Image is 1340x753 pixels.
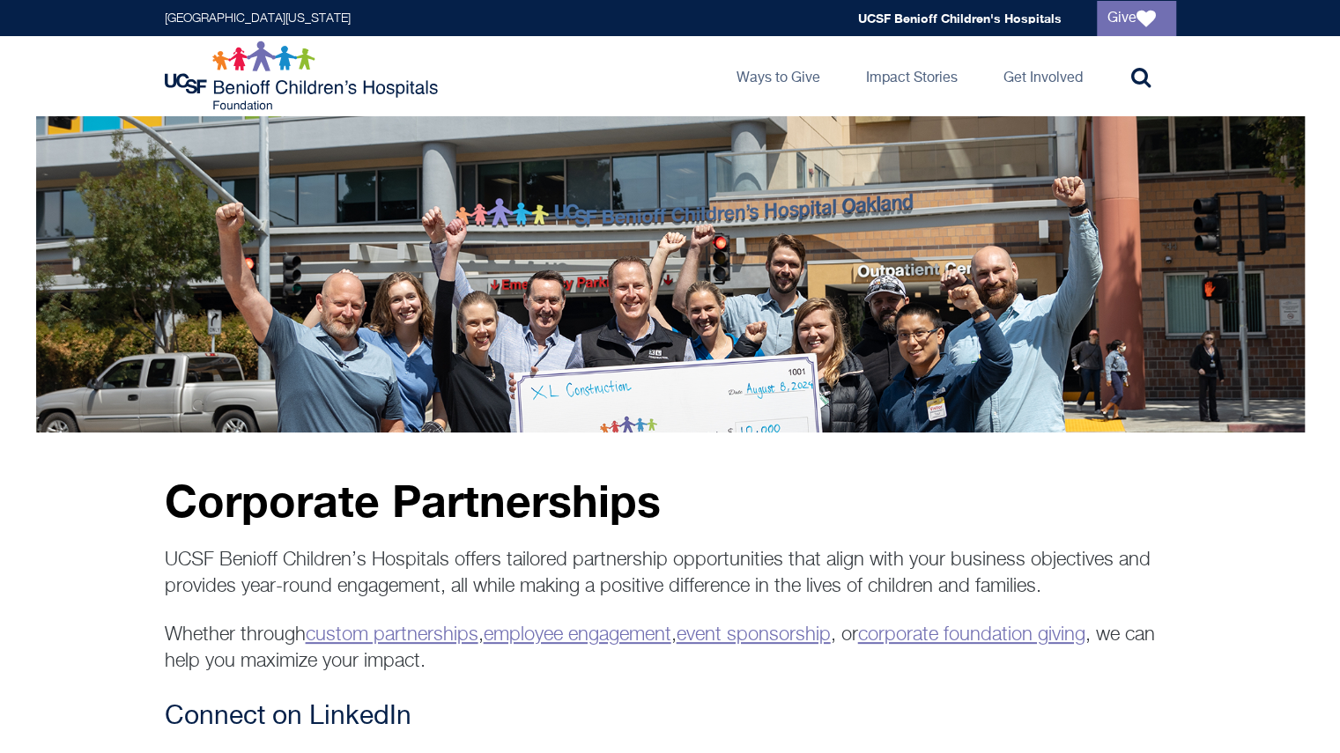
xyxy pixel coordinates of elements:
[677,625,831,645] a: event sponsorship
[858,11,1062,26] a: UCSF Benioff Children's Hospitals
[852,36,972,115] a: Impact Stories
[722,36,834,115] a: Ways to Give
[165,12,351,25] a: [GEOGRAPHIC_DATA][US_STATE]
[165,476,1176,525] p: Corporate Partnerships
[165,547,1176,600] p: UCSF Benioff Children’s Hospitals offers tailored partnership opportunities that align with your ...
[1097,1,1176,36] a: Give
[165,622,1176,675] p: Whether through , , , or , we can help you maximize your impact.
[165,701,1176,733] h3: Connect on LinkedIn
[484,625,671,645] a: employee engagement
[989,36,1097,115] a: Get Involved
[858,625,1085,645] a: corporate foundation giving
[165,41,442,111] img: Logo for UCSF Benioff Children's Hospitals Foundation
[306,625,478,645] a: custom partnerships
